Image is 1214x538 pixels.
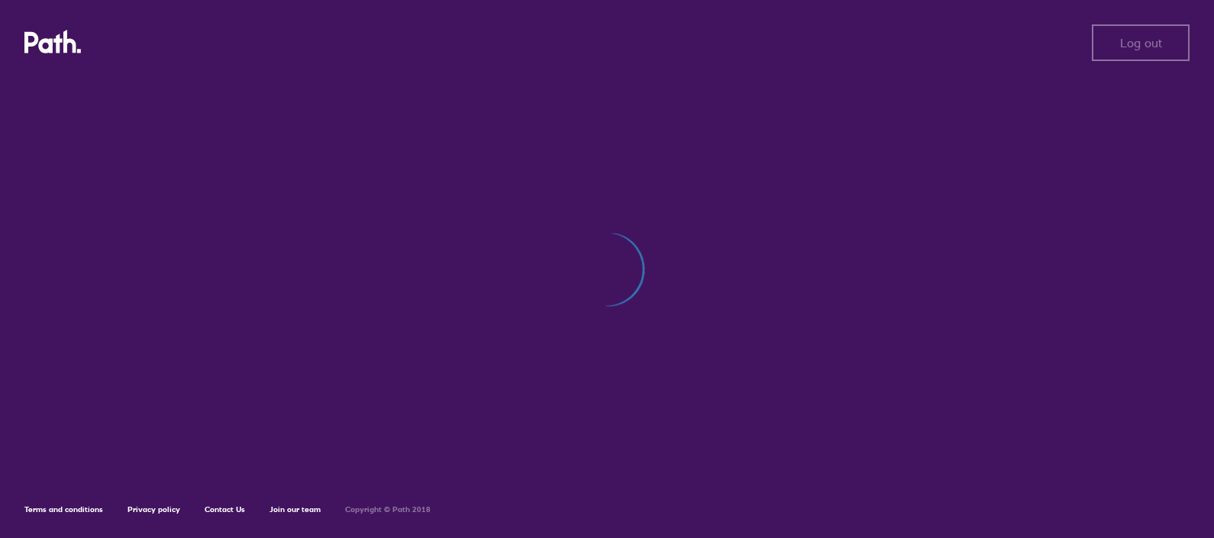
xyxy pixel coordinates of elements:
[345,505,431,514] h6: Copyright © Path 2018
[270,504,321,514] a: Join our team
[24,504,103,514] a: Terms and conditions
[128,504,180,514] a: Privacy policy
[1120,36,1162,50] span: Log out
[205,504,245,514] a: Contact Us
[1092,24,1190,61] button: Log out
